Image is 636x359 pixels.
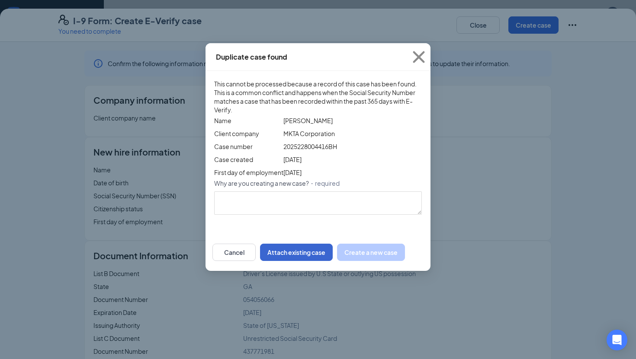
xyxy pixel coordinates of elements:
span: Name [214,117,231,124]
div: Open Intercom Messenger [607,330,627,350]
button: Close [407,43,430,71]
div: Duplicate case found [216,52,287,62]
span: First day of employment [214,168,283,176]
span: [DATE] [283,168,302,176]
button: Cancel [212,244,256,261]
span: [DATE] [283,156,302,163]
button: Create a new case [337,244,405,261]
span: MKTA Corporation [283,130,335,137]
svg: Cross [407,45,430,69]
span: Case number [214,143,253,150]
button: Attach existing case [260,244,333,261]
span: Client company [214,130,259,137]
span: Why are you creating a new case? [214,179,309,187]
span: [PERSON_NAME] [283,117,333,124]
span: This cannot be processed because a record of this case has been found. This is a common conflict ... [214,79,422,114]
span: Case created [214,156,253,163]
span: ・required [309,179,340,187]
span: 2025228004416BH [283,143,337,150]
